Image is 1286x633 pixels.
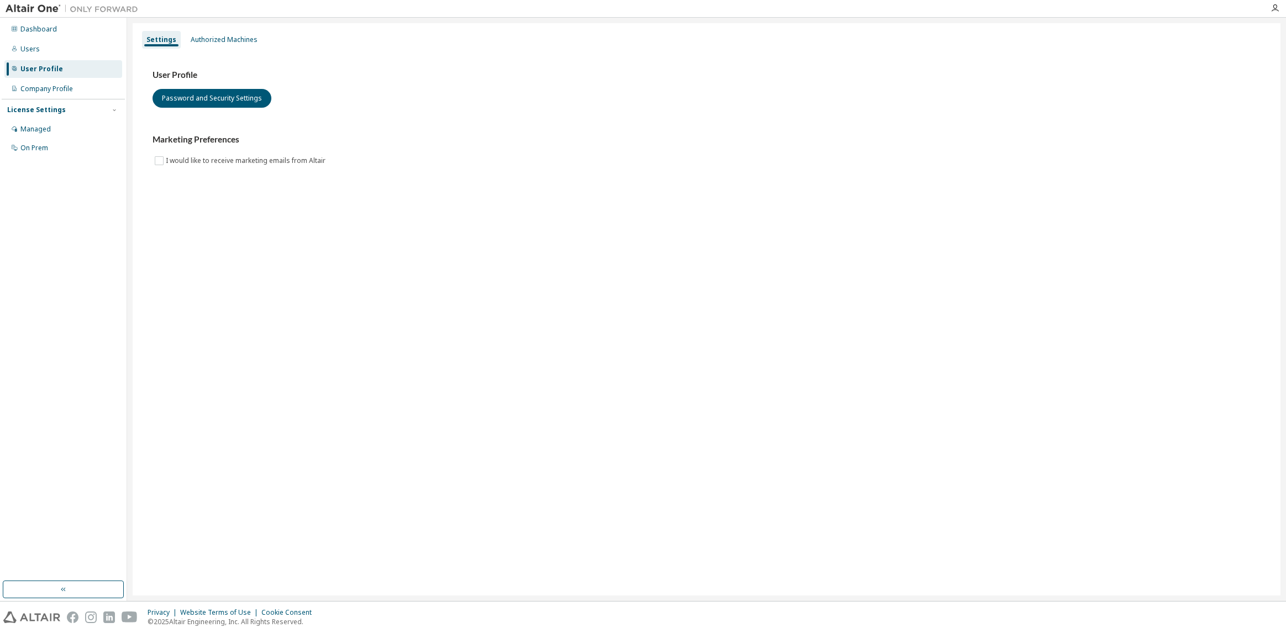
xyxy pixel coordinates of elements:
img: altair_logo.svg [3,611,60,623]
div: On Prem [20,144,48,152]
h3: Marketing Preferences [153,134,1261,145]
h3: User Profile [153,70,1261,81]
div: Settings [146,35,176,44]
div: License Settings [7,106,66,114]
div: Dashboard [20,25,57,34]
div: User Profile [20,65,63,73]
img: youtube.svg [122,611,138,623]
div: Users [20,45,40,54]
div: Website Terms of Use [180,608,261,617]
img: instagram.svg [85,611,97,623]
div: Company Profile [20,85,73,93]
button: Password and Security Settings [153,89,271,108]
div: Cookie Consent [261,608,318,617]
div: Managed [20,125,51,134]
img: linkedin.svg [103,611,115,623]
div: Authorized Machines [191,35,258,44]
label: I would like to receive marketing emails from Altair [166,154,328,167]
div: Privacy [148,608,180,617]
img: facebook.svg [67,611,78,623]
img: Altair One [6,3,144,14]
p: © 2025 Altair Engineering, Inc. All Rights Reserved. [148,617,318,626]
